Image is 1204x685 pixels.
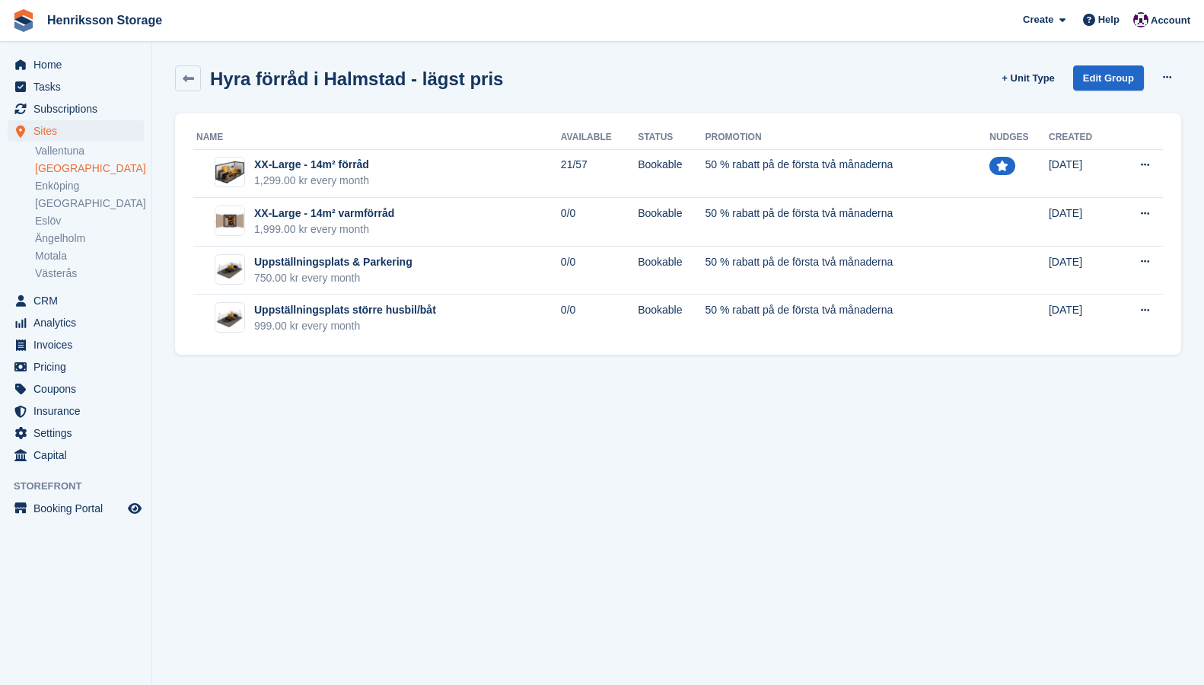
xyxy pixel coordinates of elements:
[35,161,144,176] a: [GEOGRAPHIC_DATA]
[33,444,125,466] span: Capital
[706,246,990,295] td: 50 % rabatt på de första två månaderna
[254,302,436,318] div: Uppställningsplats större husbil/båt
[706,295,990,342] td: 50 % rabatt på de första två månaderna
[35,249,144,263] a: Motala
[638,126,705,150] th: Status
[12,9,35,32] img: stora-icon-8386f47178a22dfd0bd8f6a31ec36ba5ce8667c1dd55bd0f319d3a0aa187defe.svg
[126,499,144,518] a: Preview store
[35,231,144,246] a: Ängelholm
[8,334,144,355] a: menu
[215,161,244,183] img: _prc-large_final.png
[35,179,144,193] a: Enköping
[215,206,244,235] img: Prc%2024.3.jpg
[254,254,412,270] div: Uppställningsplats & Parkering
[561,246,638,295] td: 0/0
[638,295,705,342] td: Bookable
[254,318,436,334] div: 999.00 kr every month
[35,214,144,228] a: Eslöv
[561,126,638,150] th: Available
[1049,246,1115,295] td: [DATE]
[561,198,638,247] td: 0/0
[1073,65,1144,91] a: Edit Group
[706,198,990,247] td: 50 % rabatt på de första två månaderna
[8,54,144,75] a: menu
[8,290,144,311] a: menu
[8,422,144,444] a: menu
[254,173,369,189] div: 1,299.00 kr every month
[995,65,1060,91] a: + Unit Type
[41,8,168,33] a: Henriksson Storage
[8,98,144,119] a: menu
[35,266,144,281] a: Västerås
[215,259,244,279] img: Prc.24.4_.png
[8,498,144,519] a: menu
[33,378,125,400] span: Coupons
[33,54,125,75] span: Home
[254,205,394,221] div: XX-Large - 14m² varmförråd
[210,68,503,89] h2: Hyra förråd i Halmstad - lägst pris
[8,120,144,142] a: menu
[8,312,144,333] a: menu
[33,76,125,97] span: Tasks
[706,149,990,198] td: 50 % rabatt på de första två månaderna
[561,149,638,198] td: 21/57
[215,307,244,328] img: Prc.24.4_%20(1).png
[1049,295,1115,342] td: [DATE]
[254,270,412,286] div: 750.00 kr every month
[8,356,144,378] a: menu
[254,221,394,237] div: 1,999.00 kr every month
[1049,198,1115,247] td: [DATE]
[638,246,705,295] td: Bookable
[706,126,990,150] th: Promotion
[33,498,125,519] span: Booking Portal
[1151,13,1190,28] span: Account
[8,378,144,400] a: menu
[33,98,125,119] span: Subscriptions
[638,198,705,247] td: Bookable
[33,120,125,142] span: Sites
[1098,12,1120,27] span: Help
[33,312,125,333] span: Analytics
[8,76,144,97] a: menu
[561,295,638,342] td: 0/0
[8,444,144,466] a: menu
[33,290,125,311] span: CRM
[193,126,561,150] th: Name
[638,149,705,198] td: Bookable
[1049,126,1115,150] th: Created
[8,400,144,422] a: menu
[14,479,151,494] span: Storefront
[989,126,1049,150] th: Nudges
[1133,12,1148,27] img: Joel Isaksson
[35,144,144,158] a: Vallentuna
[1049,149,1115,198] td: [DATE]
[254,157,369,173] div: XX-Large - 14m² förråd
[33,400,125,422] span: Insurance
[33,422,125,444] span: Settings
[35,196,144,211] a: [GEOGRAPHIC_DATA]
[33,356,125,378] span: Pricing
[1023,12,1053,27] span: Create
[33,334,125,355] span: Invoices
